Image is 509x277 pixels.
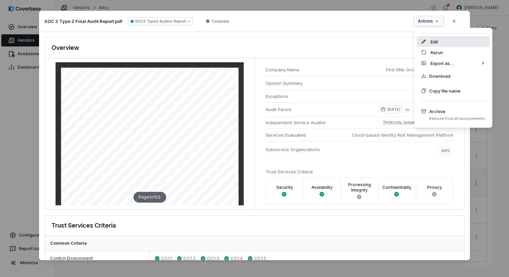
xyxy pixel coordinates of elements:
span: Download [429,73,450,79]
span: Archive [429,108,486,115]
span: Remove from all assessments. [429,116,486,121]
div: Edit [417,36,490,47]
span: Copy file name [429,88,461,94]
div: Export as… [417,58,490,69]
div: Rerun [417,47,490,58]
